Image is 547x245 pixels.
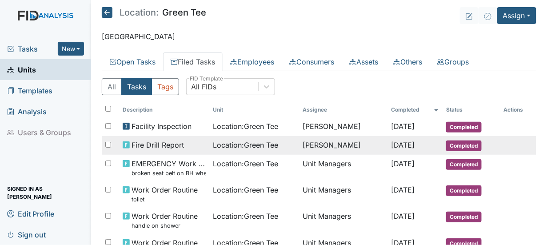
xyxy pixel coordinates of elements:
[430,52,476,71] a: Groups
[299,102,387,117] th: Assignee
[342,52,386,71] a: Assets
[391,212,415,221] span: [DATE]
[132,121,192,132] span: Facility Inspection
[102,52,163,71] a: Open Tasks
[500,102,536,117] th: Actions
[163,52,223,71] a: Filed Tasks
[7,84,52,97] span: Templates
[7,44,58,54] a: Tasks
[120,8,159,17] span: Location:
[391,159,415,168] span: [DATE]
[213,140,278,150] span: Location : Green Tee
[446,212,482,222] span: Completed
[446,141,482,151] span: Completed
[132,211,198,230] span: Work Order Routine handle on shower
[213,211,278,221] span: Location : Green Tee
[299,155,387,181] td: Unit Managers
[105,106,111,112] input: Toggle All Rows Selected
[102,78,179,95] div: Type filter
[132,169,206,177] small: broken seat belt on BH wheelchair
[7,207,54,221] span: Edit Profile
[191,81,216,92] div: All FIDs
[7,104,47,118] span: Analysis
[443,102,500,117] th: Toggle SortBy
[7,63,36,76] span: Units
[132,158,206,177] span: EMERGENCY Work Order broken seat belt on BH wheelchair
[446,159,482,170] span: Completed
[58,42,84,56] button: New
[282,52,342,71] a: Consumers
[391,122,415,131] span: [DATE]
[213,185,278,195] span: Location : Green Tee
[299,136,387,155] td: [PERSON_NAME]
[209,102,299,117] th: Toggle SortBy
[102,7,206,18] h5: Green Tee
[213,121,278,132] span: Location : Green Tee
[7,186,84,200] span: Signed in as [PERSON_NAME]
[386,52,430,71] a: Others
[299,117,387,136] td: [PERSON_NAME]
[391,141,415,149] span: [DATE]
[391,185,415,194] span: [DATE]
[132,195,198,204] small: toilet
[446,122,482,133] span: Completed
[102,78,122,95] button: All
[121,78,152,95] button: Tasks
[497,7,536,24] button: Assign
[152,78,179,95] button: Tags
[119,102,209,117] th: Toggle SortBy
[7,228,46,241] span: Sign out
[102,31,536,42] p: [GEOGRAPHIC_DATA]
[446,185,482,196] span: Completed
[223,52,282,71] a: Employees
[213,158,278,169] span: Location : Green Tee
[132,185,198,204] span: Work Order Routine toilet
[387,102,443,117] th: Toggle SortBy
[299,181,387,207] td: Unit Managers
[299,207,387,233] td: Unit Managers
[132,140,184,150] span: Fire Drill Report
[132,221,198,230] small: handle on shower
